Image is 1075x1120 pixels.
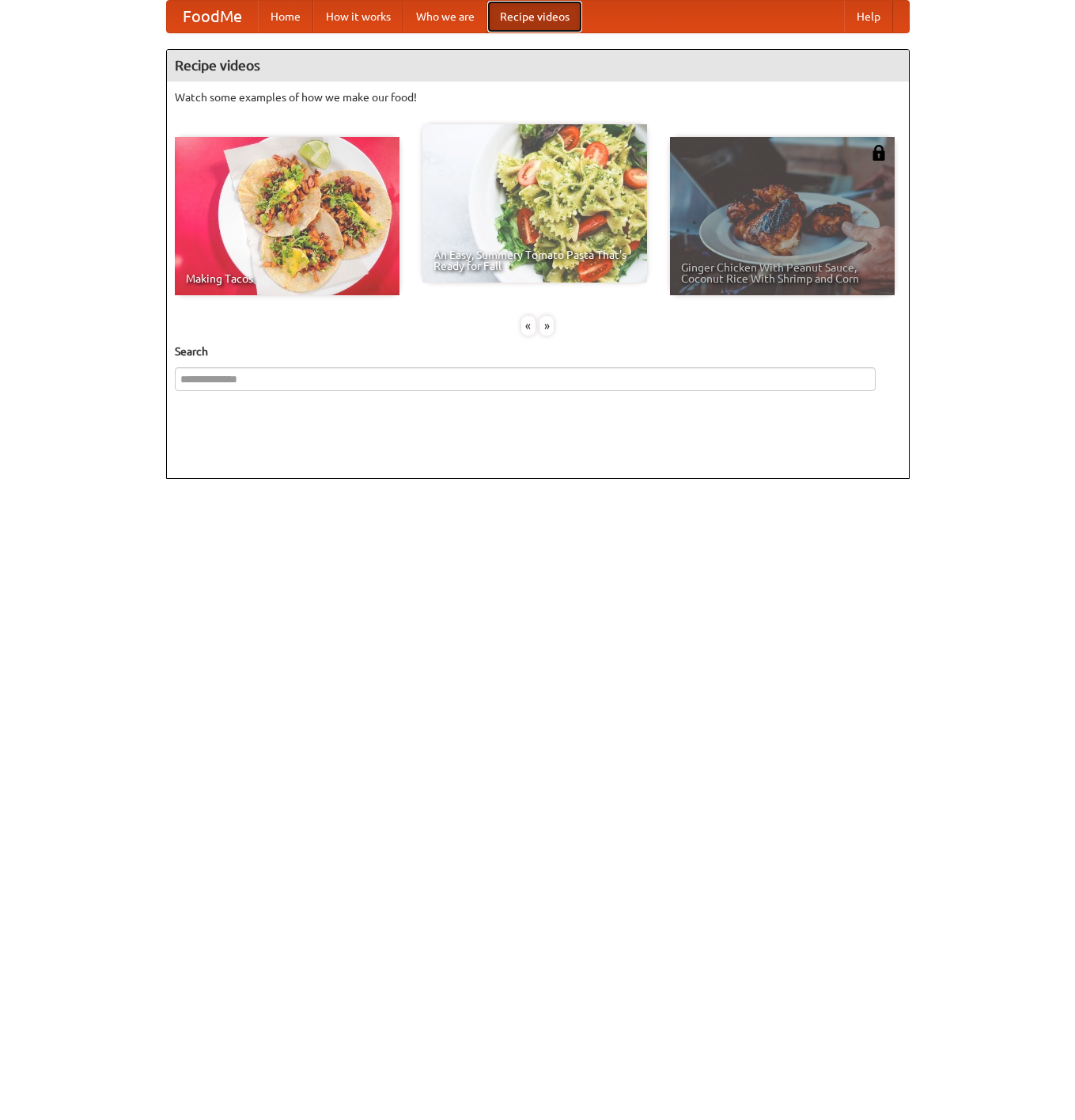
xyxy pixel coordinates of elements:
span: Making Tacos [186,273,388,284]
a: How it works [313,1,403,32]
h4: Recipe videos [167,50,909,82]
div: « [521,316,536,336]
p: Watch some examples of how we make our food! [175,89,901,105]
h5: Search [175,344,901,359]
a: Recipe videos [487,1,582,32]
a: An Easy, Summery Tomato Pasta That's Ready for Fall [422,124,647,283]
img: 483408.png [871,145,887,161]
a: Help [844,1,893,32]
span: An Easy, Summery Tomato Pasta That's Ready for Fall [433,249,636,271]
a: Making Tacos [175,137,399,295]
div: » [539,316,554,336]
a: FoodMe [167,1,258,32]
a: Home [258,1,313,32]
a: Who we are [403,1,487,32]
